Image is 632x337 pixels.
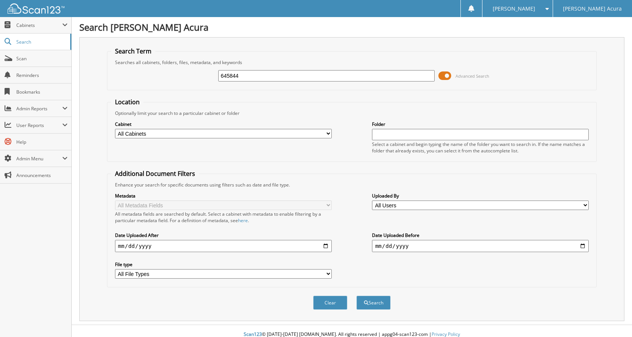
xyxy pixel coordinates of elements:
[16,139,68,145] span: Help
[16,72,68,78] span: Reminders
[111,47,155,55] legend: Search Term
[238,217,248,224] a: here
[111,110,593,116] div: Optionally limit your search to a particular cabinet or folder
[372,141,589,154] div: Select a cabinet and begin typing the name of the folder you want to search in. If the name match...
[115,211,332,224] div: All metadata fields are searched by default. Select a cabinet with metadata to enable filtering b...
[455,73,489,79] span: Advanced Search
[16,22,62,28] span: Cabinets
[111,98,143,106] legend: Location
[115,232,332,238] label: Date Uploaded After
[16,39,66,45] span: Search
[111,182,593,188] div: Enhance your search for specific documents using filters such as date and file type.
[111,169,199,178] legend: Additional Document Filters
[372,232,589,238] label: Date Uploaded Before
[16,122,62,129] span: User Reports
[16,89,68,95] span: Bookmarks
[16,172,68,179] span: Announcements
[493,6,535,11] span: [PERSON_NAME]
[372,193,589,199] label: Uploaded By
[115,261,332,268] label: File type
[16,55,68,62] span: Scan
[115,193,332,199] label: Metadata
[79,21,624,33] h1: Search [PERSON_NAME] Acura
[372,121,589,127] label: Folder
[563,6,622,11] span: [PERSON_NAME] Acura
[16,105,62,112] span: Admin Reports
[115,240,332,252] input: start
[8,3,65,14] img: scan123-logo-white.svg
[111,59,593,66] div: Searches all cabinets, folders, files, metadata, and keywords
[372,240,589,252] input: end
[356,296,391,310] button: Search
[313,296,347,310] button: Clear
[115,121,332,127] label: Cabinet
[16,155,62,162] span: Admin Menu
